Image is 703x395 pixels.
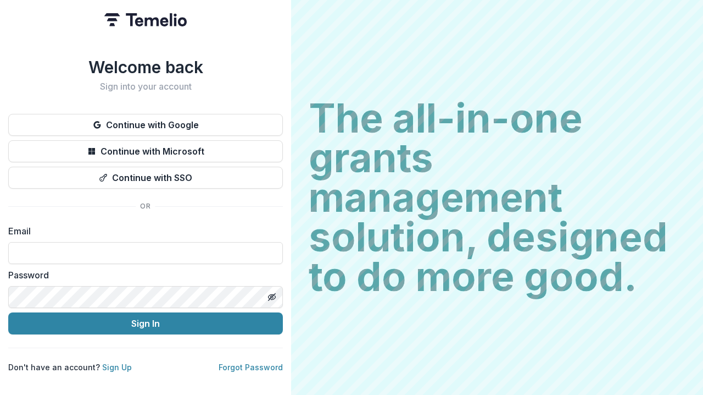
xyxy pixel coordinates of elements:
[219,363,283,372] a: Forgot Password
[8,361,132,373] p: Don't have an account?
[8,268,276,282] label: Password
[8,167,283,189] button: Continue with SSO
[263,288,281,306] button: Toggle password visibility
[102,363,132,372] a: Sign Up
[8,81,283,92] h2: Sign into your account
[8,312,283,334] button: Sign In
[8,224,276,238] label: Email
[104,13,187,26] img: Temelio
[8,114,283,136] button: Continue with Google
[8,57,283,77] h1: Welcome back
[8,140,283,162] button: Continue with Microsoft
